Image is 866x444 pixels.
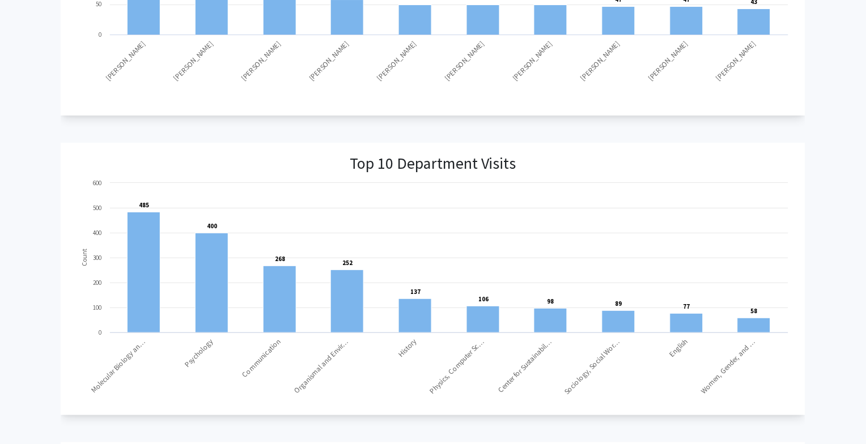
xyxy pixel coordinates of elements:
[104,39,147,83] text: [PERSON_NAME]
[93,279,101,287] text: 200
[182,337,215,369] text: Psychology
[275,255,285,263] text: 268
[684,302,690,310] text: 77
[93,204,101,212] text: 500
[171,39,215,83] text: [PERSON_NAME]
[699,337,758,396] text: Women, Gender, and …
[646,39,690,83] text: [PERSON_NAME]
[714,39,758,83] text: [PERSON_NAME]
[496,337,554,395] text: Center for Sustainabil…
[292,337,351,395] text: Organismal and Envir…
[443,39,486,83] text: [PERSON_NAME]
[478,295,489,303] text: 106
[99,31,101,39] text: 0
[9,393,48,436] iframe: Chat
[239,39,283,83] text: [PERSON_NAME]
[93,179,101,187] text: 600
[427,337,486,396] text: Physics, Computer Sc…
[410,288,421,296] text: 137
[240,337,283,380] text: Communication
[207,222,217,230] text: 400
[93,304,101,311] text: 100
[511,39,554,83] text: [PERSON_NAME]
[139,201,149,209] text: 485
[375,39,418,83] text: [PERSON_NAME]
[80,249,88,267] text: Count
[562,337,622,396] text: Sociology, Social Wor…
[547,297,554,305] text: 98
[93,254,101,262] text: 300
[579,39,622,83] text: [PERSON_NAME]
[751,307,758,315] text: 58
[93,229,101,237] text: 400
[307,39,351,83] text: [PERSON_NAME]
[99,328,101,336] text: 0
[397,337,419,359] text: History
[668,337,690,360] text: English
[342,259,353,267] text: 252
[89,337,147,395] text: Molecular Biology an…
[615,300,622,308] text: 89
[350,154,516,173] h3: Top 10 Department Visits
